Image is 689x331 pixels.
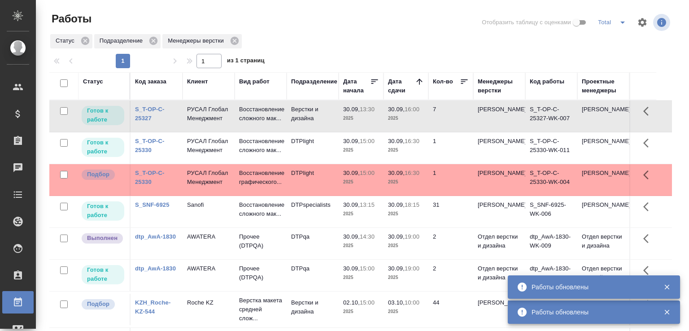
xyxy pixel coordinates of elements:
[227,55,265,68] span: из 1 страниц
[388,138,405,144] p: 30.09,
[478,169,521,178] p: [PERSON_NAME]
[388,307,424,316] p: 2025
[530,77,564,86] div: Код работы
[388,146,424,155] p: 2025
[239,232,282,250] p: Прочее (DTPQA)
[360,201,375,208] p: 13:15
[50,34,92,48] div: Статус
[428,132,473,164] td: 1
[478,200,521,209] p: [PERSON_NAME]
[388,77,415,95] div: Дата сдачи
[638,132,659,154] button: Здесь прячутся важные кнопки
[187,77,208,86] div: Клиент
[577,164,629,196] td: [PERSON_NAME]
[100,36,146,45] p: Подразделение
[525,196,577,227] td: S_SNF-6925-WK-006
[577,228,629,259] td: Отдел верстки и дизайна
[478,298,521,307] p: [PERSON_NAME]
[388,273,424,282] p: 2025
[525,228,577,259] td: dtp_AwA-1830-WK-009
[596,15,632,30] div: split button
[343,307,379,316] p: 2025
[287,132,339,164] td: DTPlight
[168,36,227,45] p: Менеджеры верстки
[135,299,170,315] a: KZH_Roche-KZ-544
[87,106,119,124] p: Готов к работе
[577,260,629,291] td: Отдел верстки и дизайна
[287,100,339,132] td: Верстки и дизайна
[577,100,629,132] td: [PERSON_NAME]
[428,100,473,132] td: 7
[388,209,424,218] p: 2025
[388,299,405,306] p: 03.10,
[532,308,650,317] div: Работы обновлены
[239,296,282,323] p: Верстка макета средней слож...
[187,200,230,209] p: Sanofi
[388,241,424,250] p: 2025
[525,260,577,291] td: dtp_AwA-1830-WK-011
[478,77,521,95] div: Менеджеры верстки
[532,283,650,292] div: Работы обновлены
[239,169,282,187] p: Восстановление графического...
[388,178,424,187] p: 2025
[187,232,230,241] p: AWATERA
[653,14,672,31] span: Посмотреть информацию
[360,299,375,306] p: 15:00
[658,283,676,291] button: Закрыть
[187,298,230,307] p: Roche KZ
[94,34,161,48] div: Подразделение
[187,105,230,123] p: РУСАЛ Глобал Менеджмент
[83,77,103,86] div: Статус
[81,137,125,158] div: Исполнитель может приступить к работе
[87,202,119,220] p: Готов к работе
[343,299,360,306] p: 02.10,
[433,77,453,86] div: Кол-во
[135,77,166,86] div: Код заказа
[287,260,339,291] td: DTPqa
[577,132,629,164] td: [PERSON_NAME]
[428,294,473,325] td: 44
[291,77,337,86] div: Подразделение
[638,100,659,122] button: Здесь прячутся важные кнопки
[343,265,360,272] p: 30.09,
[56,36,78,45] p: Статус
[87,300,109,309] p: Подбор
[388,265,405,272] p: 30.09,
[135,233,176,240] a: dtp_AwA-1830
[388,170,405,176] p: 30.09,
[343,178,379,187] p: 2025
[405,170,419,176] p: 16:30
[135,170,165,185] a: S_T-OP-C-25330
[135,201,170,208] a: S_SNF-6925
[638,228,659,249] button: Здесь прячутся важные кнопки
[135,265,176,272] a: dtp_AwA-1830
[428,260,473,291] td: 2
[525,132,577,164] td: S_T-OP-C-25330-WK-011
[81,264,125,285] div: Исполнитель может приступить к работе
[582,77,625,95] div: Проектные менеджеры
[428,164,473,196] td: 1
[287,196,339,227] td: DTPspecialists
[87,266,119,283] p: Готов к работе
[360,138,375,144] p: 15:00
[135,138,165,153] a: S_T-OP-C-25330
[287,164,339,196] td: DTPlight
[638,196,659,218] button: Здесь прячутся важные кнопки
[287,228,339,259] td: DTPqa
[239,264,282,282] p: Прочее (DTPQA)
[388,106,405,113] p: 30.09,
[405,233,419,240] p: 19:00
[135,106,165,122] a: S_T-OP-C-25327
[49,12,92,26] span: Работы
[360,265,375,272] p: 15:00
[388,201,405,208] p: 30.09,
[638,260,659,281] button: Здесь прячутся важные кнопки
[658,308,676,316] button: Закрыть
[478,137,521,146] p: [PERSON_NAME]
[343,170,360,176] p: 30.09,
[81,232,125,244] div: Исполнитель завершил работу
[343,273,379,282] p: 2025
[360,170,375,176] p: 15:00
[87,138,119,156] p: Готов к работе
[239,77,270,86] div: Вид работ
